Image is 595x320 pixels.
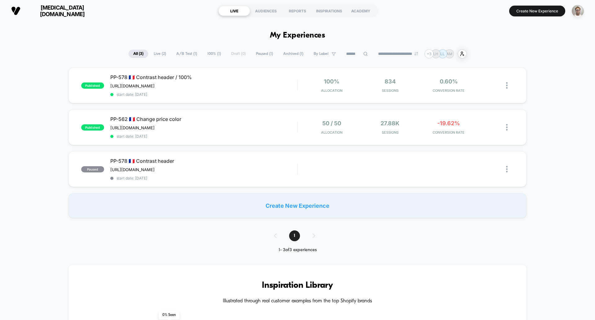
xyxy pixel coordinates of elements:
img: ppic [572,5,584,17]
span: CONVERSION RATE [421,88,476,93]
button: ppic [570,5,586,17]
span: PP-578 🇫🇷 Contrast header [110,158,297,164]
span: [URL][DOMAIN_NAME] [110,167,155,172]
span: CONVERSION RATE [421,130,476,135]
span: Archived ( 1 ) [279,50,308,58]
span: Allocation [321,130,342,135]
span: Live ( 2 ) [149,50,171,58]
img: close [506,82,508,89]
div: LIVE [218,6,250,16]
p: AM [447,51,452,56]
span: 100% ( 1 ) [203,50,226,58]
span: 27.88k [381,120,399,127]
span: By Label [314,51,328,56]
span: [MEDICAL_DATA][DOMAIN_NAME] [25,4,99,17]
span: PP-562 🇫🇷 Change price color [110,116,297,122]
div: + 3 [425,49,434,58]
span: 834 [385,78,396,85]
span: [URL][DOMAIN_NAME] [110,83,155,88]
div: REPORTS [282,6,313,16]
span: PP-578 🇫🇷 Contrast header / 100% [110,74,297,80]
h4: Illustrated through real customer examples from the top Shopify brands [87,298,508,304]
div: AUDIENCES [250,6,282,16]
span: 50 / 50 [322,120,341,127]
span: Sessions [363,130,418,135]
span: published [81,124,104,131]
span: paused [81,166,104,172]
span: A/B Test ( 1 ) [172,50,202,58]
img: close [506,166,508,172]
div: ACADEMY [345,6,377,16]
span: 1 [289,230,300,241]
span: Sessions [363,88,418,93]
p: LL [440,51,445,56]
span: published [81,82,104,89]
div: Create New Experience [68,193,527,218]
span: 0 % Seen [159,310,179,320]
div: 1 - 3 of 3 experiences [268,247,328,253]
span: start date: [DATE] [110,134,297,139]
h3: Inspiration Library [87,281,508,291]
span: Paused ( 1 ) [251,50,278,58]
span: 100% [324,78,339,85]
img: Visually logo [11,6,20,16]
span: Allocation [321,88,342,93]
h1: My Experiences [270,31,325,40]
span: All ( 3 ) [129,50,148,58]
div: INSPIRATIONS [313,6,345,16]
span: start date: [DATE] [110,176,297,180]
p: LH [433,51,438,56]
img: end [414,52,418,56]
span: [URL][DOMAIN_NAME] [110,125,155,130]
span: 0.60% [440,78,458,85]
button: Create New Experience [509,6,565,16]
img: close [506,124,508,131]
span: -19.62% [437,120,460,127]
button: [MEDICAL_DATA][DOMAIN_NAME] [9,4,101,18]
span: start date: [DATE] [110,92,297,97]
